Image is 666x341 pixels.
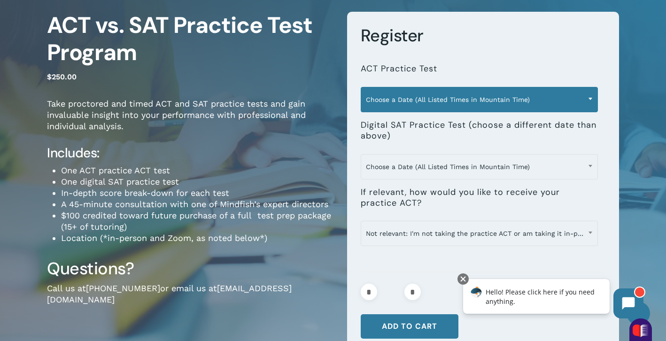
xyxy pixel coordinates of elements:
[361,87,598,112] span: Choose a Date (All Listed Times in Mountain Time)
[61,210,333,232] li: $100 credited toward future purchase of a full test prep package (15+ of tutoring)
[61,232,333,244] li: Location (*in-person and Zoom, as noted below*)
[61,187,333,199] li: In-depth score break-down for each test
[361,154,598,179] span: Choose a Date (All Listed Times in Mountain Time)
[361,120,598,142] label: Digital SAT Practice Test (choose a different date than above)
[61,165,333,176] li: One ACT practice ACT test
[361,187,598,209] label: If relevant, how would you like to receive your practice ACT?
[47,98,333,145] p: Take proctored and timed ACT and SAT practice tests and gain invaluable insight into your perform...
[361,90,597,109] span: Choose a Date (All Listed Times in Mountain Time)
[361,157,597,177] span: Choose a Date (All Listed Times in Mountain Time)
[86,283,160,293] a: [PHONE_NUMBER]
[453,271,653,328] iframe: Chatbot
[361,314,458,339] button: Add to cart
[361,63,437,74] label: ACT Practice Test
[61,176,333,187] li: One digital SAT practice test
[47,258,333,279] h3: Questions?
[47,12,333,66] h1: ACT vs. SAT Practice Test Program
[361,221,598,246] span: Not relevant: I'm not taking the practice ACT or am taking it in-person
[47,72,52,81] span: $
[47,283,333,318] p: Call us at or email us at
[47,72,77,81] bdi: 250.00
[361,224,597,243] span: Not relevant: I'm not taking the practice ACT or am taking it in-person
[61,199,333,210] li: A 45-minute consultation with one of Mindfish’s expert directors
[380,284,402,300] input: Product quantity
[47,145,333,162] h4: Includes:
[361,25,605,46] h3: Register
